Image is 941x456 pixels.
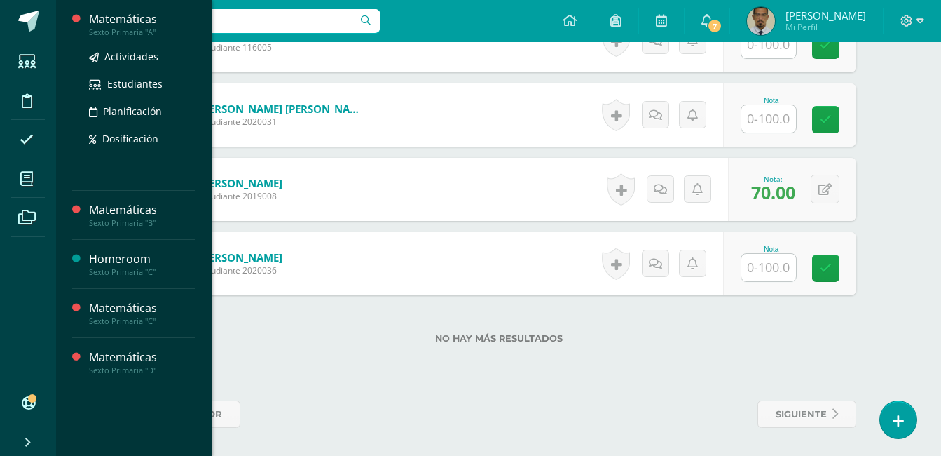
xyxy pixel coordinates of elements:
a: HomeroomSexto Primaria "C" [89,251,195,277]
span: 70.00 [751,180,795,204]
a: MatemáticasSexto Primaria "D" [89,349,195,375]
img: 7928e51c5877b3bca6101dd3372c758c.png [747,7,775,35]
a: MatemáticasSexto Primaria "C" [89,300,195,326]
a: [PERSON_NAME] [PERSON_NAME] [199,102,367,116]
a: Actividades [89,48,195,65]
div: Matemáticas [89,349,195,366]
div: Nota [741,246,802,253]
a: MatemáticasSexto Primaria "A" [89,11,195,37]
div: Sexto Primaria "A" [89,27,195,37]
label: No hay más resultados [142,333,856,344]
input: 0-100.0 [741,105,796,133]
div: Homeroom [89,251,195,267]
div: Sexto Primaria "D" [89,366,195,375]
span: Planificación [103,105,162,118]
div: Sexto Primaria "C" [89,316,195,326]
a: Dosificación [89,130,195,147]
a: Planificación [89,103,195,119]
div: Sexto Primaria "C" [89,267,195,277]
input: Busca un usuario... [65,9,380,33]
span: siguiente [776,401,827,427]
a: siguiente [757,401,856,428]
span: Mi Perfil [785,21,866,33]
a: [PERSON_NAME] [199,250,282,264]
div: Matemáticas [89,11,195,27]
a: [PERSON_NAME] [199,176,282,190]
input: 0-100.0 [741,31,796,58]
span: [PERSON_NAME] [785,8,866,22]
span: Actividades [104,50,158,63]
span: 7 [707,18,722,34]
span: Estudiantes [107,77,163,90]
span: Dosificación [102,132,158,145]
span: Estudiante 2020036 [199,264,282,276]
a: Estudiantes [89,76,195,92]
div: Nota: [751,174,795,184]
div: Sexto Primaria "B" [89,218,195,228]
a: MatemáticasSexto Primaria "B" [89,202,195,228]
span: Estudiante 2019008 [199,190,282,202]
span: anterior [171,401,222,427]
span: Estudiante 2020031 [199,116,367,128]
div: Matemáticas [89,300,195,316]
input: 0-100.0 [741,254,796,281]
div: Matemáticas [89,202,195,218]
span: Estudiante 116005 [199,41,367,53]
div: Nota [741,97,802,105]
